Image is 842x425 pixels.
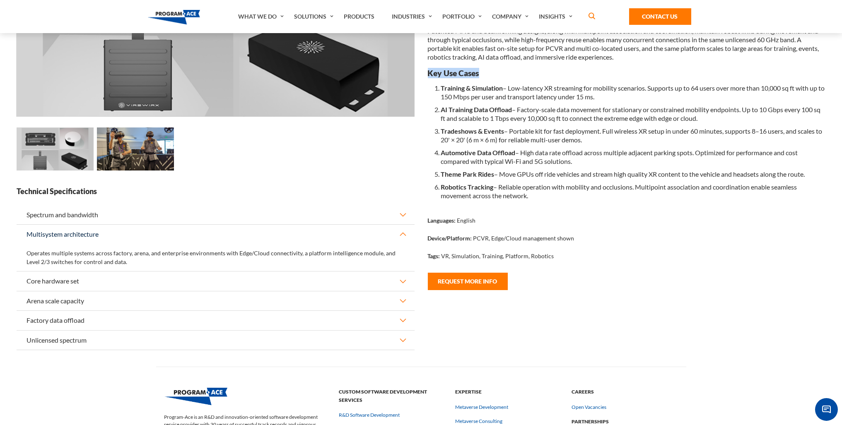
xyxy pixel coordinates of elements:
b: Theme Park Rides [441,170,495,178]
img: Program-Ace [148,10,200,24]
img: Program-Ace [164,388,227,405]
button: Multisystem architecture [17,225,415,244]
img: High-Speed Portable Wireless XR Platform - Preview 1 [97,127,174,171]
button: Request More Info [428,273,508,290]
strong: Languages: [428,217,456,224]
li: – Move GPUs off ride vehicles and stream high quality XR content to the vehicle and headsets alon... [441,168,826,180]
strong: Careers [572,388,678,396]
span: Chat Widget [815,398,838,421]
strong: Custom Software Development Services [339,388,445,404]
li: – Factory-scale data movement for stationary or constrained mobility endpoints. Up to 10 Gbps eve... [441,103,826,125]
a: Metaverse Consulting [455,418,502,425]
b: Robotics Tracking [441,183,494,191]
strong: Expertise [455,388,562,396]
a: Custom Software Development Services [339,397,445,403]
li: – High data rate offload across multiple adjacent parking spots. Optimized for performance and co... [441,146,826,168]
p: PCVR, Edge/Cloud management shown [473,234,574,243]
button: Arena scale capacity [17,291,415,310]
button: Factory data offload [17,311,415,330]
li: – Low-latency XR streaming for mobility scenarios. Supports up to 64 users over more than 10,000 ... [441,82,826,103]
b: Training & Simulation [441,84,503,92]
li: – Reliable operation with mobility and occlusions. Multipoint association and coordination enable... [441,180,826,202]
li: – Portable kit for fast deployment. Full wireless XR setup in under 60 minutes, supports 8–16 use... [441,125,826,146]
p: English [457,216,476,225]
strong: Tags: [428,252,440,259]
b: Automotive Data Offload [441,149,516,156]
img: High-Speed Portable Wireless XR Platform - Preview 0 [17,127,94,171]
strong: Device/Platform: [428,235,472,242]
button: Unlicensed spectrum [17,331,415,350]
b: AI Training Data Offload [441,106,512,113]
h3: Key Use Cases [428,68,826,78]
a: R&D Software Development [339,411,400,419]
a: Expertise [455,389,562,395]
button: Spectrum and bandwidth [17,205,415,224]
p: Patented MAC and beamforming designs, along with multipoint association and coordination, maintai... [428,26,826,61]
a: Metaverse Development [455,403,508,411]
a: Contact Us [629,8,691,25]
strong: Technical Specifications [17,186,415,197]
div: Operates multiple systems across factory, arena, and enterprise environments with Edge/Cloud conn... [17,244,415,271]
a: Open Vacancies [572,403,606,411]
p: VR, Simulation, Training, Platform, Robotics [442,252,554,260]
button: Core hardware set [17,271,415,291]
b: Tradeshows & Events [441,127,504,135]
